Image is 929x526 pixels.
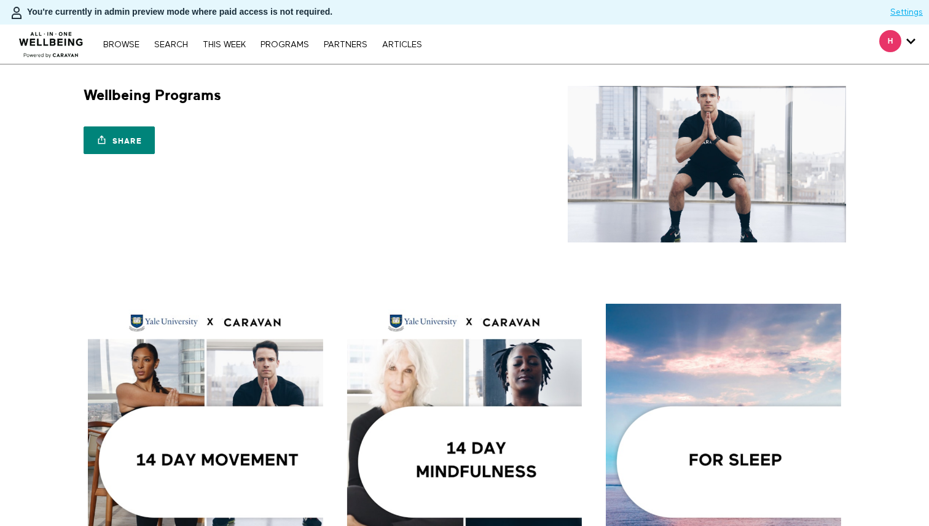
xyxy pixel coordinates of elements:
[97,41,146,49] a: Browse
[9,6,24,20] img: person-bdfc0eaa9744423c596e6e1c01710c89950b1dff7c83b5d61d716cfd8139584f.svg
[197,41,252,49] a: THIS WEEK
[84,86,221,105] h1: Wellbeing Programs
[568,86,846,242] img: Wellbeing Programs
[254,41,315,49] a: PROGRAMS
[97,38,428,50] nav: Primary
[890,6,923,18] a: Settings
[376,41,428,49] a: ARTICLES
[84,126,155,154] a: Share
[148,41,194,49] a: Search
[870,25,925,64] div: Secondary
[14,23,88,60] img: CARAVAN
[318,41,374,49] a: PARTNERS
